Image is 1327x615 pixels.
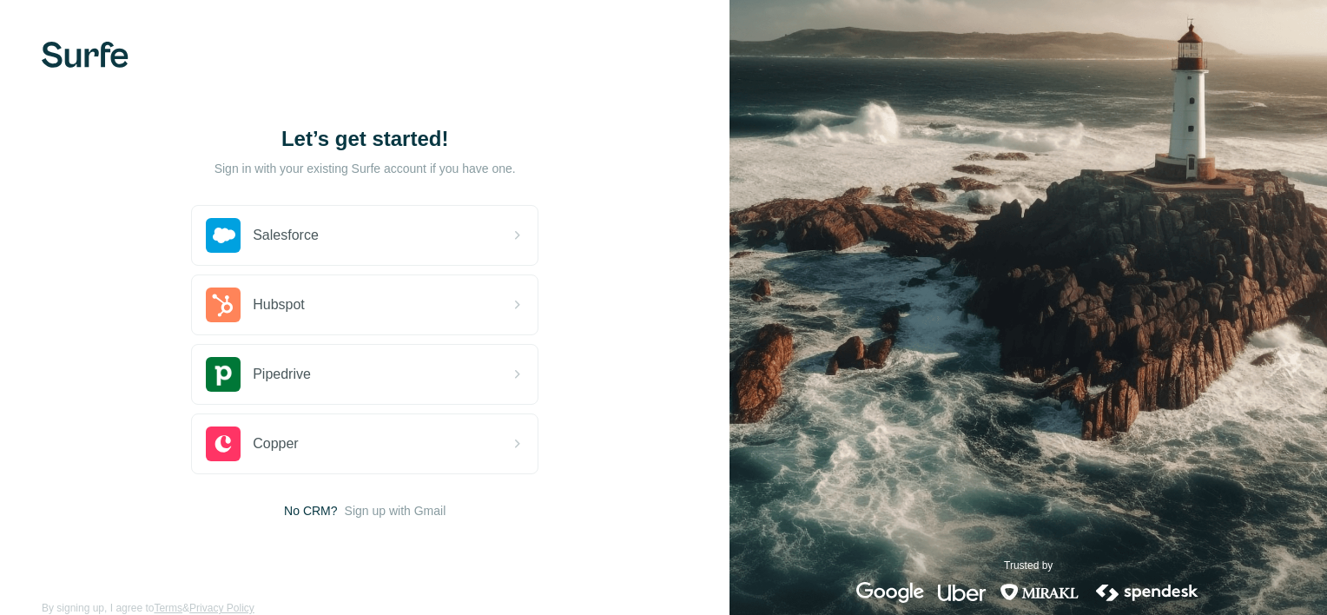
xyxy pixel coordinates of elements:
[206,427,241,461] img: copper's logo
[284,502,337,519] span: No CRM?
[154,602,182,614] a: Terms
[189,602,254,614] a: Privacy Policy
[215,160,516,177] p: Sign in with your existing Surfe account if you have one.
[191,125,538,153] h1: Let’s get started!
[1093,582,1201,603] img: spendesk's logo
[42,42,129,68] img: Surfe's logo
[253,433,298,454] span: Copper
[253,294,305,315] span: Hubspot
[1004,558,1053,573] p: Trusted by
[253,364,311,385] span: Pipedrive
[345,502,446,519] button: Sign up with Gmail
[206,218,241,253] img: salesforce's logo
[253,225,319,246] span: Salesforce
[206,288,241,322] img: hubspot's logo
[1000,582,1079,603] img: mirakl's logo
[856,582,924,603] img: google's logo
[938,582,986,603] img: uber's logo
[206,357,241,392] img: pipedrive's logo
